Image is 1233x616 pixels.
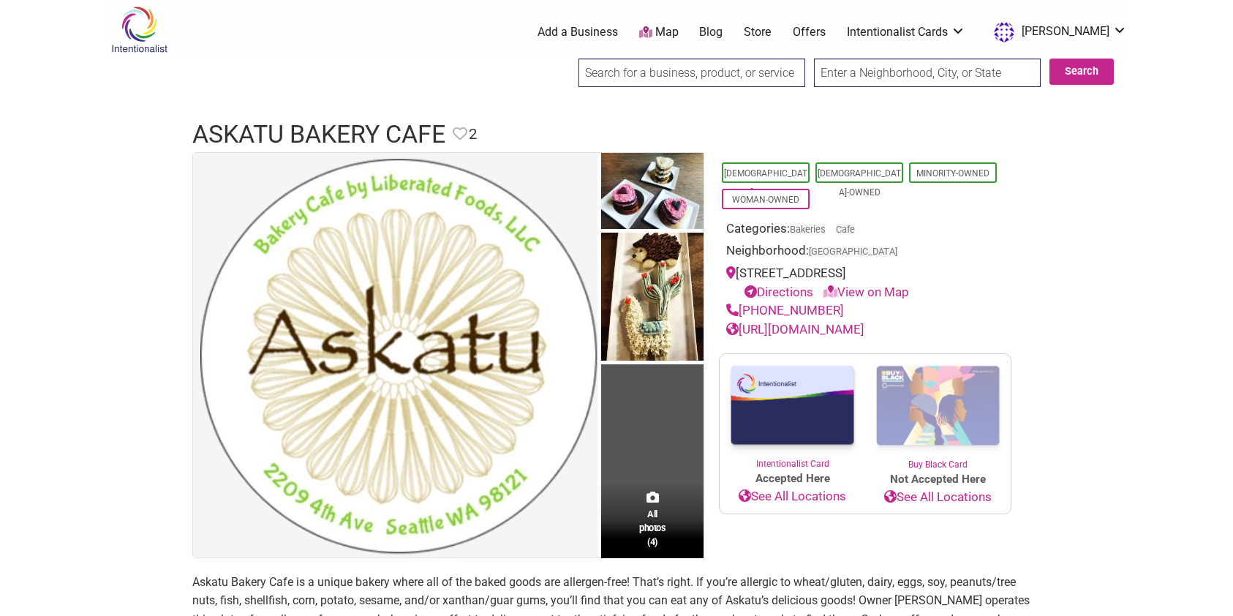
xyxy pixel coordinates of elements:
[744,24,772,40] a: Store
[790,224,826,235] a: Bakeries
[809,247,897,257] span: [GEOGRAPHIC_DATA]
[726,264,1004,301] div: [STREET_ADDRESS]
[699,24,723,40] a: Blog
[578,59,805,87] input: Search for a business, product, or service
[639,507,665,549] span: All photos (4)
[720,487,865,506] a: See All Locations
[847,24,965,40] a: Intentionalist Cards
[601,233,704,364] img: Askatu Bakery Cafe
[726,219,1004,242] div: Categories:
[916,168,989,179] a: Minority-Owned
[732,195,799,205] a: Woman-Owned
[744,285,813,299] a: Directions
[469,123,477,146] span: 2
[836,224,855,235] a: Cafe
[726,303,844,318] a: [PHONE_NUMBER]
[818,168,901,198] a: [DEMOGRAPHIC_DATA]-Owned
[639,24,679,41] a: Map
[987,19,1127,45] li: audrey-jordan
[720,470,865,487] span: Accepted Here
[1049,59,1114,85] button: Search
[601,153,704,233] img: Askatu Bakery Cafe
[726,241,1004,264] div: Neighborhood:
[192,117,445,152] h1: Askatu Bakery Cafe
[814,59,1041,87] input: Enter a Neighborhood, City, or State
[453,127,467,141] i: Favorite
[865,354,1011,458] img: Buy Black Card
[823,285,909,299] a: View on Map
[193,153,597,557] img: Askatu Bakery Cafe
[865,471,1011,488] span: Not Accepted Here
[987,19,1127,45] a: [PERSON_NAME]
[726,322,864,337] a: [URL][DOMAIN_NAME]
[865,354,1011,471] a: Buy Black Card
[105,6,174,53] img: Intentionalist
[720,354,865,470] a: Intentionalist Card
[724,168,807,198] a: [DEMOGRAPHIC_DATA]-Owned
[538,24,618,40] a: Add a Business
[865,488,1011,507] a: See All Locations
[793,24,826,40] a: Offers
[720,354,865,457] img: Intentionalist Card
